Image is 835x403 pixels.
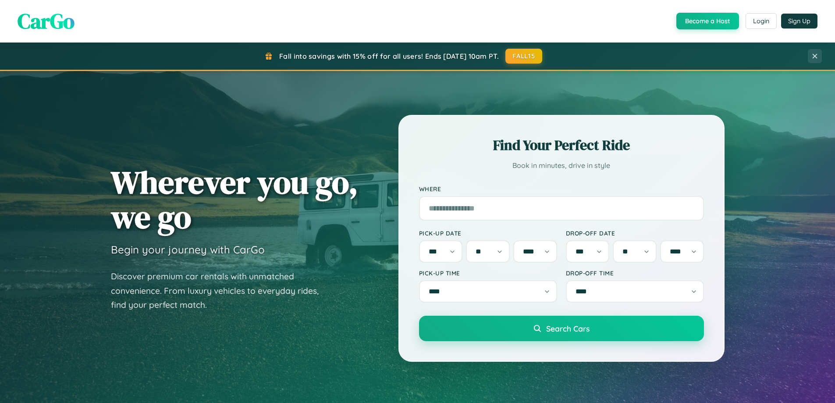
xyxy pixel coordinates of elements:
p: Discover premium car rentals with unmatched convenience. From luxury vehicles to everyday rides, ... [111,269,330,312]
span: Fall into savings with 15% off for all users! Ends [DATE] 10am PT. [279,52,499,61]
h2: Find Your Perfect Ride [419,136,704,155]
label: Where [419,185,704,193]
label: Pick-up Time [419,269,557,277]
label: Pick-up Date [419,229,557,237]
button: FALL15 [505,49,542,64]
label: Drop-off Time [566,269,704,277]
label: Drop-off Date [566,229,704,237]
button: Search Cars [419,316,704,341]
p: Book in minutes, drive in style [419,159,704,172]
span: CarGo [18,7,75,36]
button: Login [746,13,777,29]
button: Sign Up [781,14,817,29]
h1: Wherever you go, we go [111,165,358,234]
span: Search Cars [546,324,590,333]
button: Become a Host [676,13,739,29]
h3: Begin your journey with CarGo [111,243,265,256]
